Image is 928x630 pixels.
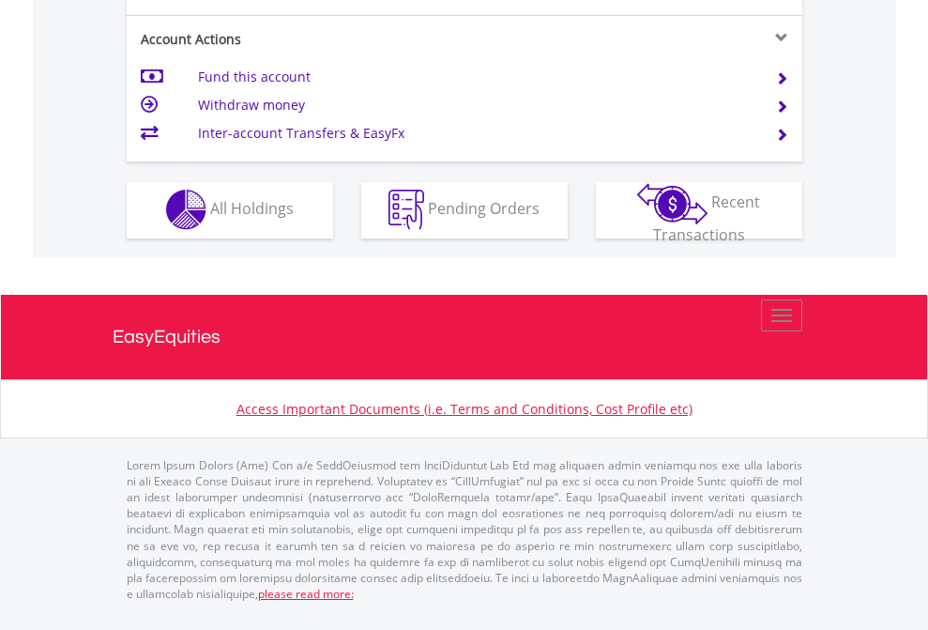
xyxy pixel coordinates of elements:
[653,192,761,245] span: Recent Transactions
[361,182,568,238] button: Pending Orders
[127,457,802,602] p: Lorem Ipsum Dolors (Ame) Con a/e SeddOeiusmod tem InciDiduntut Lab Etd mag aliquaen admin veniamq...
[428,198,540,219] span: Pending Orders
[388,190,424,230] img: pending_instructions-wht.png
[198,91,753,119] td: Withdraw money
[127,182,333,238] button: All Holdings
[198,63,753,91] td: Fund this account
[210,198,294,219] span: All Holdings
[258,586,354,602] a: please read more:
[236,400,692,418] a: Access Important Documents (i.e. Terms and Conditions, Cost Profile etc)
[127,30,464,49] div: Account Actions
[166,190,206,230] img: holdings-wht.png
[637,183,707,224] img: transactions-zar-wht.png
[198,119,753,147] td: Inter-account Transfers & EasyFx
[596,182,802,238] button: Recent Transactions
[113,295,816,379] a: EasyEquities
